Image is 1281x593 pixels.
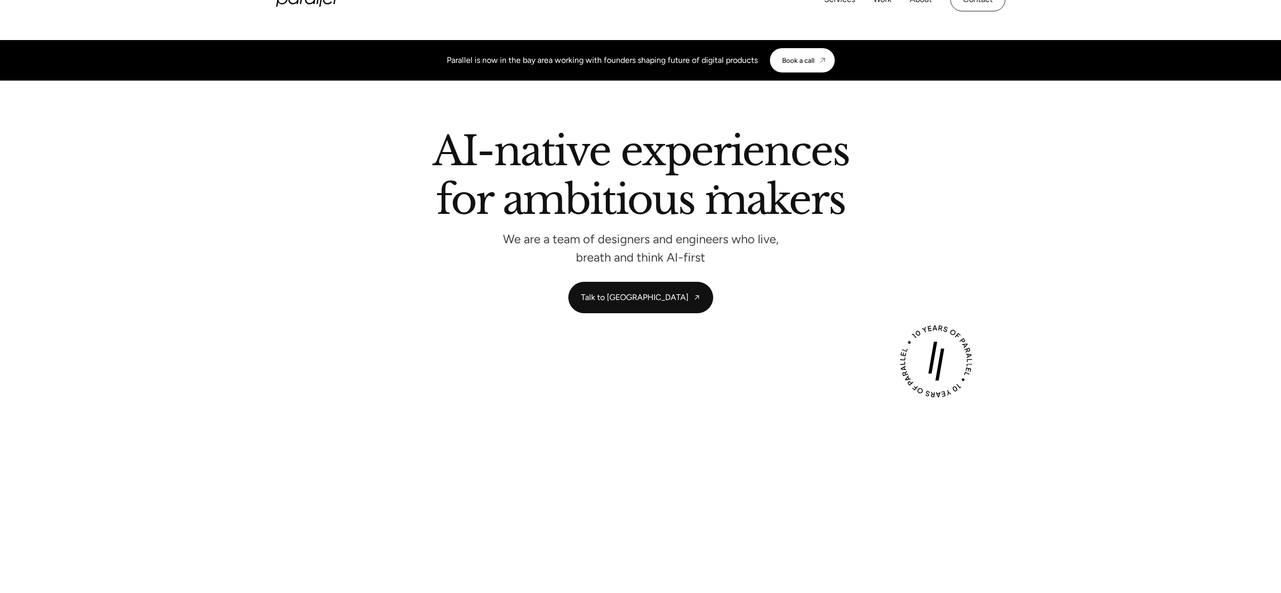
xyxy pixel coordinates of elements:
[770,48,835,72] a: Book a call
[819,56,827,64] img: CTA arrow image
[447,54,758,66] div: Parallel is now in the bay area working with founders shaping future of digital products
[489,235,793,262] p: We are a team of designers and engineers who live, breath and think AI-first
[352,131,929,224] h2: AI-native experiences for ambitious makers
[782,56,814,64] div: Book a call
